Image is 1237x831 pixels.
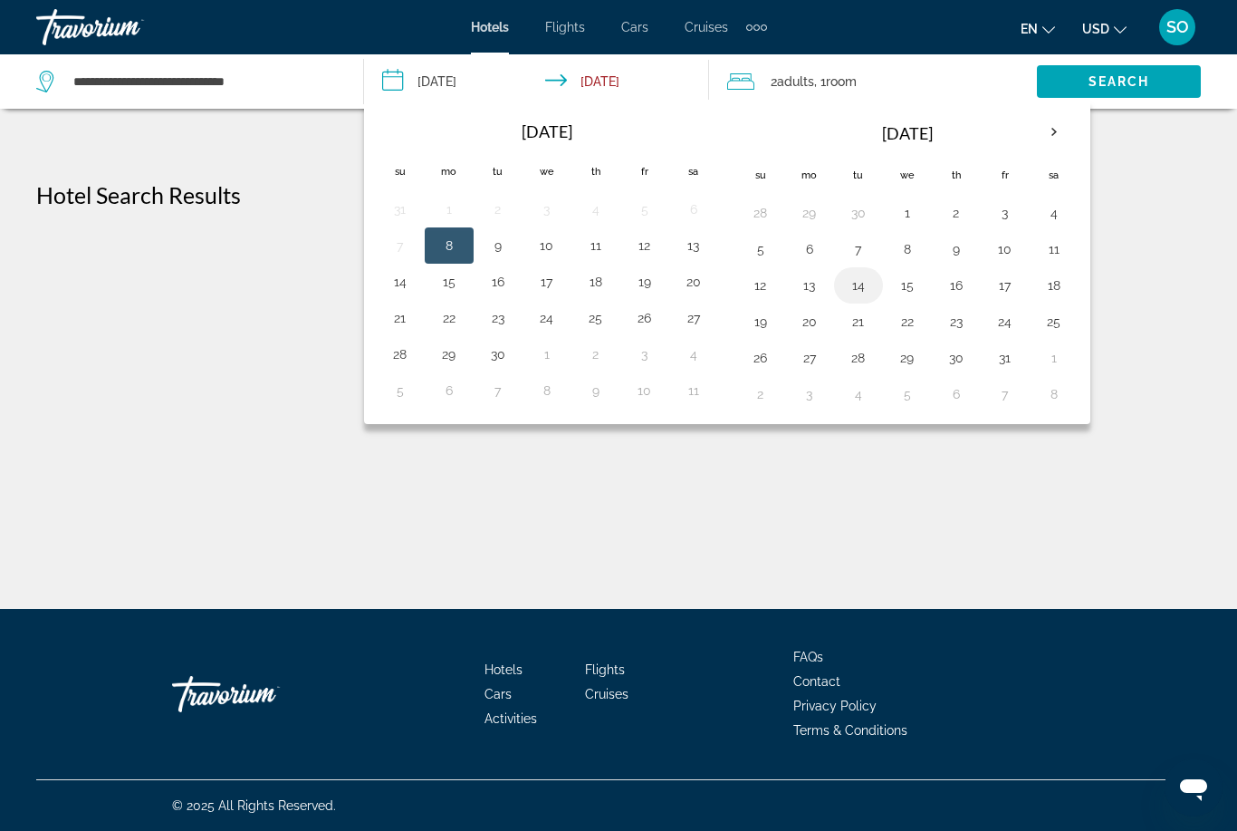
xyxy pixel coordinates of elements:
button: Day 2 [942,200,971,226]
button: Day 12 [746,273,775,298]
button: Day 15 [435,269,464,295]
button: Day 31 [386,197,415,222]
button: Day 25 [581,305,610,331]
button: Day 7 [991,382,1020,407]
button: Next month [1030,111,1079,153]
a: Flights [585,662,625,677]
button: Day 9 [942,237,971,262]
a: Activities [484,711,537,726]
button: Day 7 [386,233,415,258]
button: Day 4 [679,342,708,367]
button: Day 17 [532,269,561,295]
a: FAQs [793,650,823,664]
button: Day 29 [435,342,464,367]
span: © 2025 All Rights Reserved. [172,798,336,813]
button: Day 4 [844,382,873,407]
a: Cruises [685,20,728,34]
button: Day 3 [991,200,1020,226]
button: Day 6 [942,382,971,407]
button: Day 19 [630,269,659,295]
button: Day 18 [1040,273,1069,298]
span: Room [826,74,857,89]
button: Day 3 [795,382,824,407]
a: Cruises [585,687,628,701]
button: Travelers: 2 adults, 0 children [709,54,1037,109]
button: Search [1037,65,1201,98]
button: Day 27 [795,345,824,371]
button: Day 10 [532,233,561,258]
th: [DATE] [425,111,669,151]
span: Flights [545,20,585,34]
button: Day 28 [746,200,775,226]
button: Day 22 [893,309,922,334]
button: Day 12 [630,233,659,258]
button: Day 8 [1040,382,1069,407]
span: Privacy Policy [793,699,877,713]
button: Day 21 [386,305,415,331]
button: Day 31 [991,345,1020,371]
button: Day 8 [435,233,464,258]
a: Travorium [172,667,353,721]
a: Hotels [471,20,509,34]
button: Day 5 [893,382,922,407]
button: Day 11 [581,233,610,258]
button: Day 10 [630,378,659,403]
span: Cars [484,687,512,701]
span: Cars [621,20,648,34]
button: Day 14 [386,269,415,295]
button: Day 24 [532,305,561,331]
button: Day 23 [942,309,971,334]
a: Contact [793,674,840,689]
span: en [1021,22,1038,36]
button: Day 27 [679,305,708,331]
a: Travorium [36,4,217,51]
button: Day 20 [679,269,708,295]
button: Day 18 [581,269,610,295]
button: User Menu [1154,8,1201,46]
button: Day 19 [746,309,775,334]
button: Day 29 [795,200,824,226]
button: Day 17 [991,273,1020,298]
button: Day 8 [532,378,561,403]
button: Day 7 [844,237,873,262]
button: Day 6 [795,237,824,262]
span: , 1 [814,69,857,94]
button: Day 4 [1040,200,1069,226]
button: Day 16 [484,269,513,295]
button: Day 16 [942,273,971,298]
span: SO [1166,18,1189,36]
button: Day 8 [893,237,922,262]
a: Terms & Conditions [793,723,907,738]
button: Day 9 [484,233,513,258]
button: Extra navigation items [746,13,767,42]
button: Day 2 [746,382,775,407]
button: Day 22 [435,305,464,331]
button: Day 2 [484,197,513,222]
th: [DATE] [785,111,1030,155]
button: Day 21 [844,309,873,334]
button: Change currency [1082,15,1127,42]
button: Day 13 [795,273,824,298]
button: Day 28 [844,345,873,371]
span: USD [1082,22,1109,36]
button: Day 1 [435,197,464,222]
button: Day 5 [630,197,659,222]
span: Adults [777,74,814,89]
button: Day 10 [991,237,1020,262]
button: Day 5 [746,237,775,262]
button: Day 2 [581,342,610,367]
p: No results based on your filters [27,227,1210,254]
button: Day 13 [679,233,708,258]
span: 2 [771,69,814,94]
button: Day 9 [581,378,610,403]
button: Day 3 [630,342,659,367]
button: Day 29 [893,345,922,371]
button: Day 24 [991,309,1020,334]
button: Day 20 [795,309,824,334]
iframe: Button to launch messaging window [1165,759,1223,817]
button: Day 14 [844,273,873,298]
